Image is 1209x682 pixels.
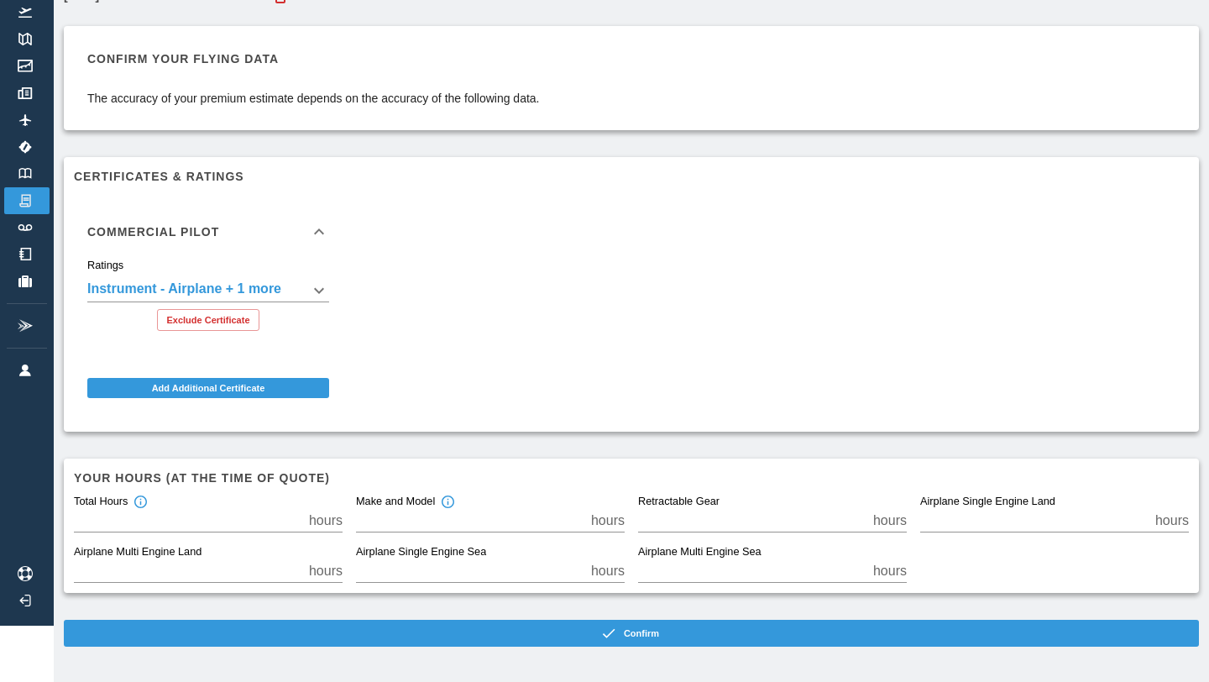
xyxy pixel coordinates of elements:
[87,226,219,238] h6: Commercial Pilot
[920,495,1055,510] label: Airplane Single Engine Land
[87,50,540,68] h6: Confirm your flying data
[74,167,1189,186] h6: Certificates & Ratings
[74,205,343,259] div: Commercial Pilot
[591,561,625,581] p: hours
[87,279,329,302] div: Instrument - Airplane + 1 more
[873,511,907,531] p: hours
[74,545,201,560] label: Airplane Multi Engine Land
[591,511,625,531] p: hours
[87,90,540,107] p: The accuracy of your premium estimate depends on the accuracy of the following data.
[87,258,123,273] label: Ratings
[64,620,1199,647] button: Confirm
[873,561,907,581] p: hours
[309,561,343,581] p: hours
[74,469,1189,487] h6: Your hours (at the time of quote)
[74,495,148,510] div: Total Hours
[1155,511,1189,531] p: hours
[133,495,148,510] svg: Total hours in fixed-wing aircraft
[87,378,329,398] button: Add Additional Certificate
[356,545,486,560] label: Airplane Single Engine Sea
[440,495,455,510] svg: Total hours in the make and model of the insured aircraft
[157,309,259,331] button: Exclude Certificate
[638,495,720,510] label: Retractable Gear
[309,511,343,531] p: hours
[356,495,455,510] div: Make and Model
[74,259,343,344] div: Commercial Pilot
[638,545,762,560] label: Airplane Multi Engine Sea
